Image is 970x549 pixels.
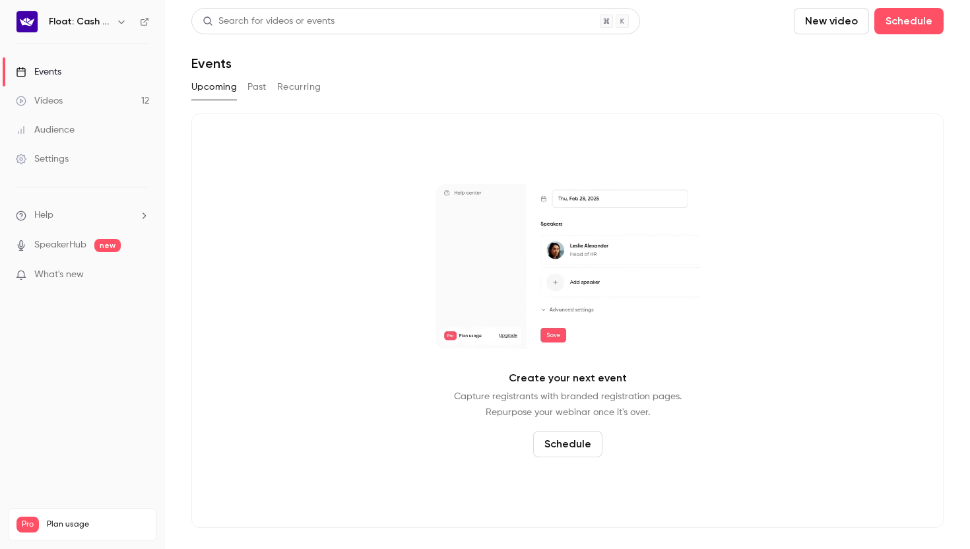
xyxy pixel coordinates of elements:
div: Audience [16,123,75,137]
span: What's new [34,268,84,282]
button: Past [247,77,267,98]
button: Recurring [277,77,321,98]
button: New video [794,8,869,34]
button: Schedule [874,8,944,34]
p: Create your next event [509,370,627,386]
div: Search for videos or events [203,15,335,28]
img: Float: Cash Flow Intelligence Series [16,11,38,32]
h1: Events [191,55,232,71]
span: Pro [16,517,39,533]
div: Videos [16,94,63,108]
li: help-dropdown-opener [16,209,149,222]
h6: Float: Cash Flow Intelligence Series [49,15,111,28]
span: Plan usage [47,519,148,530]
button: Schedule [533,431,602,457]
span: new [94,239,121,252]
iframe: Noticeable Trigger [133,269,149,281]
button: Upcoming [191,77,237,98]
a: SpeakerHub [34,238,86,252]
div: Settings [16,152,69,166]
p: Capture registrants with branded registration pages. Repurpose your webinar once it's over. [454,389,682,420]
div: Events [16,65,61,79]
span: Help [34,209,53,222]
